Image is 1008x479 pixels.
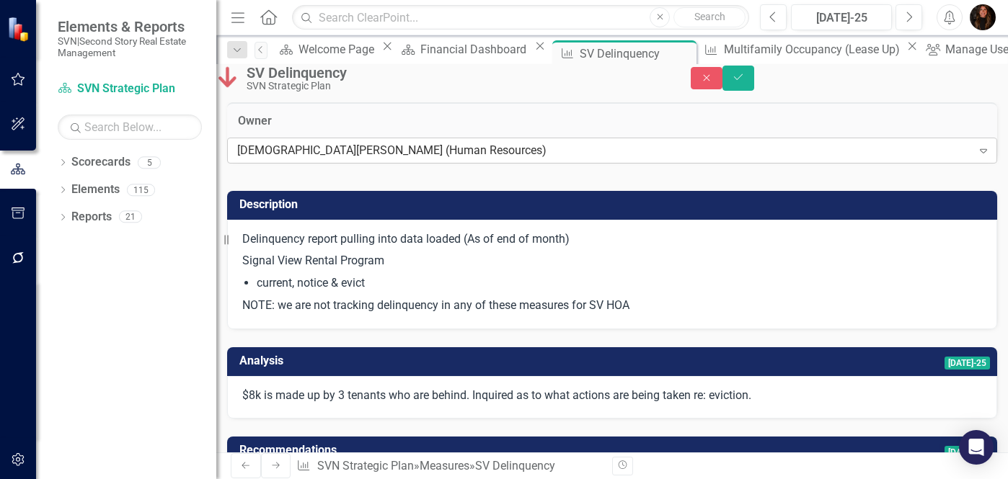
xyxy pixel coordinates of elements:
div: Multifamily Occupancy (Lease Up) [724,40,903,58]
small: SVN|Second Story Real Estate Management [58,35,202,59]
p: Delinquency report pulling into data loaded (As of end of month) [242,231,982,251]
input: Search Below... [58,115,202,140]
p: NOTE: we are not tracking delinquency in any of these measures for SV HOA [242,295,982,314]
li: current, notice & evict [257,275,982,292]
a: SVN Strategic Plan [317,459,414,473]
span: [DATE]-25 [945,357,990,370]
a: Welcome Page [275,40,379,58]
p: Signal View Rental Program [242,250,982,272]
a: Multifamily Occupancy (Lease Up) [699,40,903,58]
div: SVN Strategic Plan [247,81,662,91]
div: [DEMOGRAPHIC_DATA][PERSON_NAME] (Human Resources) [237,143,972,159]
a: Reports [71,209,112,225]
a: Measures [420,459,469,473]
div: 5 [138,156,161,169]
div: Welcome Page [299,40,379,58]
div: » » [296,458,601,475]
h3: Analysis [239,354,610,367]
h3: Owner [238,115,986,127]
span: Elements & Reports [58,18,202,35]
input: Search ClearPoint... [292,5,749,30]
button: Search [673,7,746,27]
div: SV Delinquency [475,459,555,473]
h3: Recommendations [239,444,752,457]
div: SV Delinquency [247,65,662,81]
a: Financial Dashboard [397,40,531,58]
button: [DATE]-25 [791,4,892,30]
a: SVN Strategic Plan [58,81,202,97]
img: Below Plan [216,66,239,89]
p: $8k is made up by 3 tenants who are behind. Inquired as to what actions are being taken re: evict... [242,388,982,404]
div: [DATE]-25 [796,9,887,27]
a: Elements [71,182,120,198]
a: Scorecards [71,154,131,171]
div: Financial Dashboard [420,40,531,58]
div: SV Delinquency [580,45,693,63]
h3: Description [239,198,990,211]
div: 115 [127,184,155,196]
span: Search [694,11,725,22]
div: Open Intercom Messenger [959,430,994,465]
img: Jill Allen [970,4,996,30]
div: 21 [119,211,142,223]
img: ClearPoint Strategy [7,17,32,42]
span: [DATE]-25 [945,446,990,459]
